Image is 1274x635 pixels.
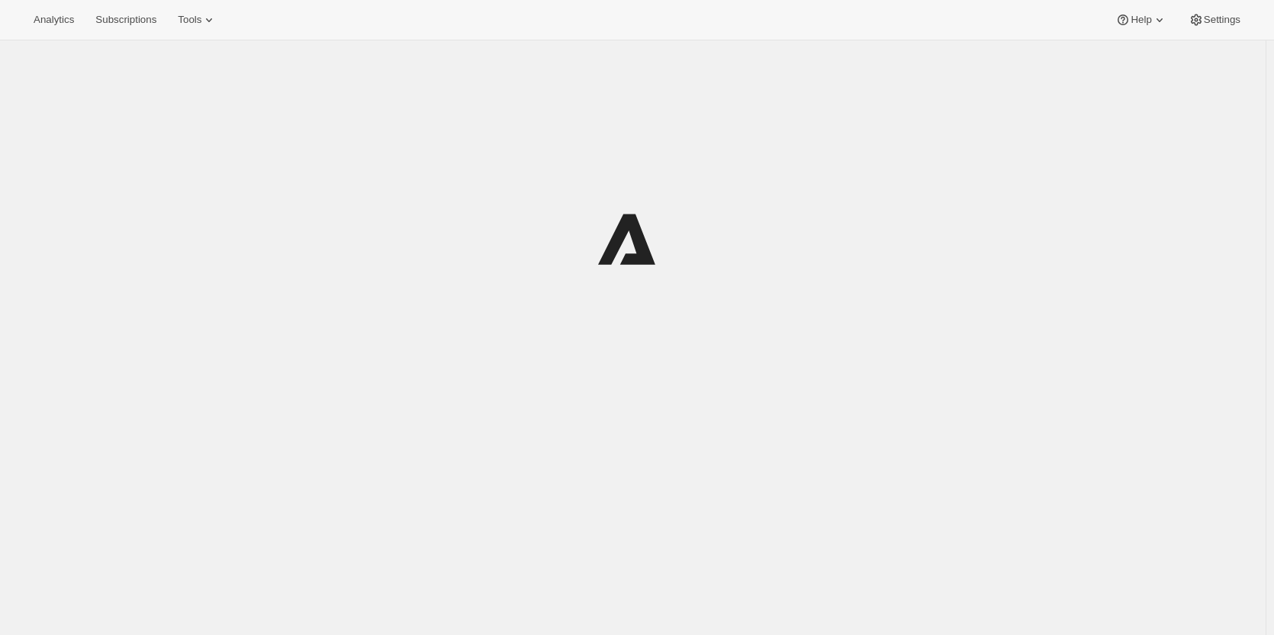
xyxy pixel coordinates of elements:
span: Subscriptions [95,14,156,26]
button: Subscriptions [86,9,166,31]
button: Analytics [24,9,83,31]
span: Analytics [34,14,74,26]
button: Settings [1179,9,1250,31]
span: Settings [1204,14,1240,26]
span: Tools [178,14,201,26]
button: Tools [169,9,226,31]
button: Help [1106,9,1176,31]
span: Help [1131,14,1151,26]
